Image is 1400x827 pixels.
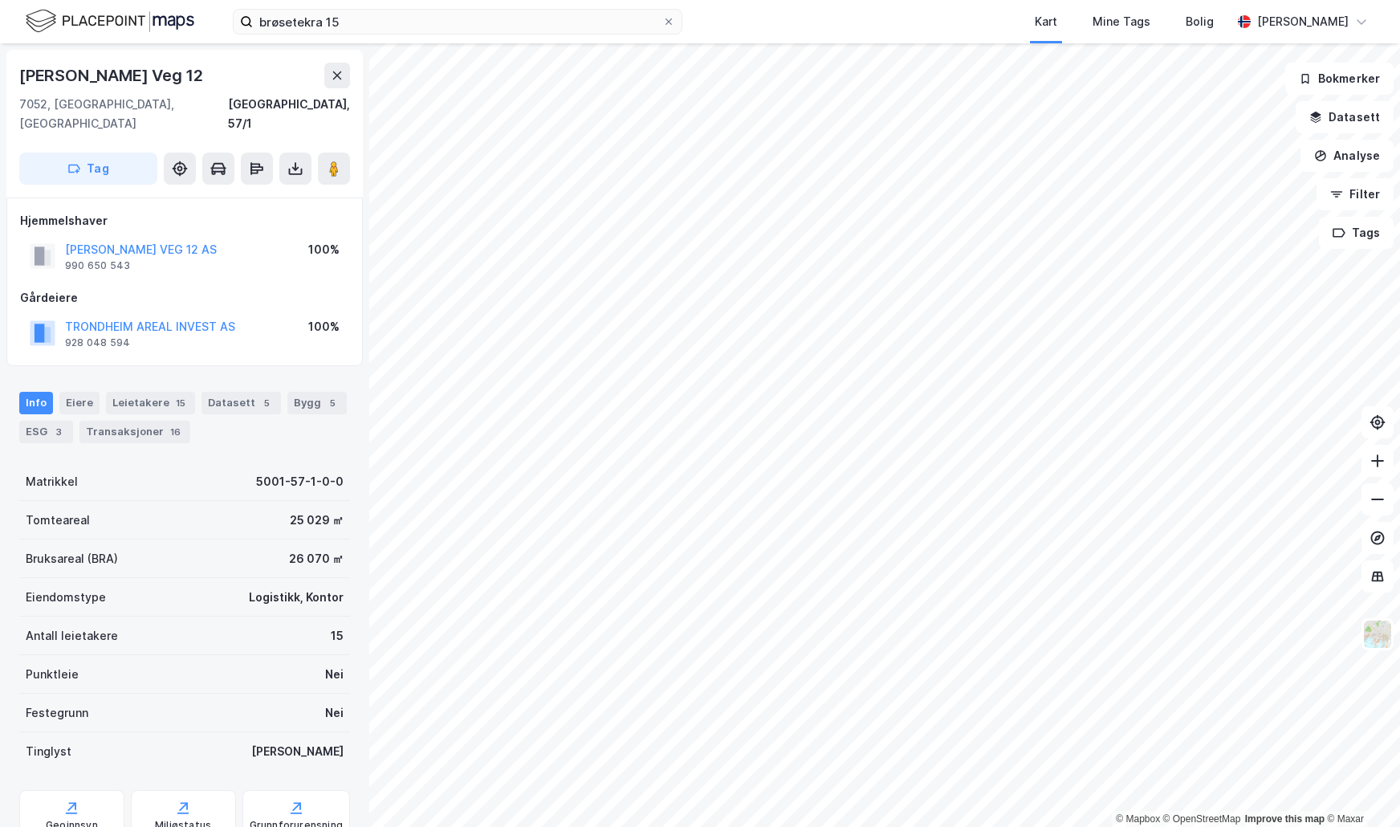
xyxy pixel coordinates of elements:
[289,549,344,568] div: 26 070 ㎡
[308,240,340,259] div: 100%
[19,95,228,133] div: 7052, [GEOGRAPHIC_DATA], [GEOGRAPHIC_DATA]
[287,392,347,414] div: Bygg
[1285,63,1394,95] button: Bokmerker
[1296,101,1394,133] button: Datasett
[1186,12,1214,31] div: Bolig
[253,10,662,34] input: Søk på adresse, matrikkel, gårdeiere, leietakere eller personer
[1320,750,1400,827] iframe: Chat Widget
[20,288,349,308] div: Gårdeiere
[324,395,340,411] div: 5
[1163,813,1241,825] a: OpenStreetMap
[1035,12,1057,31] div: Kart
[26,626,118,646] div: Antall leietakere
[167,424,184,440] div: 16
[19,63,206,88] div: [PERSON_NAME] Veg 12
[26,665,79,684] div: Punktleie
[26,549,118,568] div: Bruksareal (BRA)
[59,392,100,414] div: Eiere
[26,742,71,761] div: Tinglyst
[325,665,344,684] div: Nei
[256,472,344,491] div: 5001-57-1-0-0
[201,392,281,414] div: Datasett
[228,95,350,133] div: [GEOGRAPHIC_DATA], 57/1
[19,153,157,185] button: Tag
[65,336,130,349] div: 928 048 594
[1362,619,1393,650] img: Z
[26,7,194,35] img: logo.f888ab2527a4732fd821a326f86c7f29.svg
[1320,750,1400,827] div: Kontrollprogram for chat
[79,421,190,443] div: Transaksjoner
[26,472,78,491] div: Matrikkel
[1300,140,1394,172] button: Analyse
[331,626,344,646] div: 15
[19,421,73,443] div: ESG
[249,588,344,607] div: Logistikk, Kontor
[1245,813,1325,825] a: Improve this map
[1116,813,1160,825] a: Mapbox
[173,395,189,411] div: 15
[65,259,130,272] div: 990 650 543
[26,588,106,607] div: Eiendomstype
[325,703,344,723] div: Nei
[251,742,344,761] div: [PERSON_NAME]
[258,395,275,411] div: 5
[1093,12,1150,31] div: Mine Tags
[51,424,67,440] div: 3
[106,392,195,414] div: Leietakere
[26,703,88,723] div: Festegrunn
[290,511,344,530] div: 25 029 ㎡
[19,392,53,414] div: Info
[26,511,90,530] div: Tomteareal
[1257,12,1349,31] div: [PERSON_NAME]
[20,211,349,230] div: Hjemmelshaver
[1317,178,1394,210] button: Filter
[1319,217,1394,249] button: Tags
[308,317,340,336] div: 100%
